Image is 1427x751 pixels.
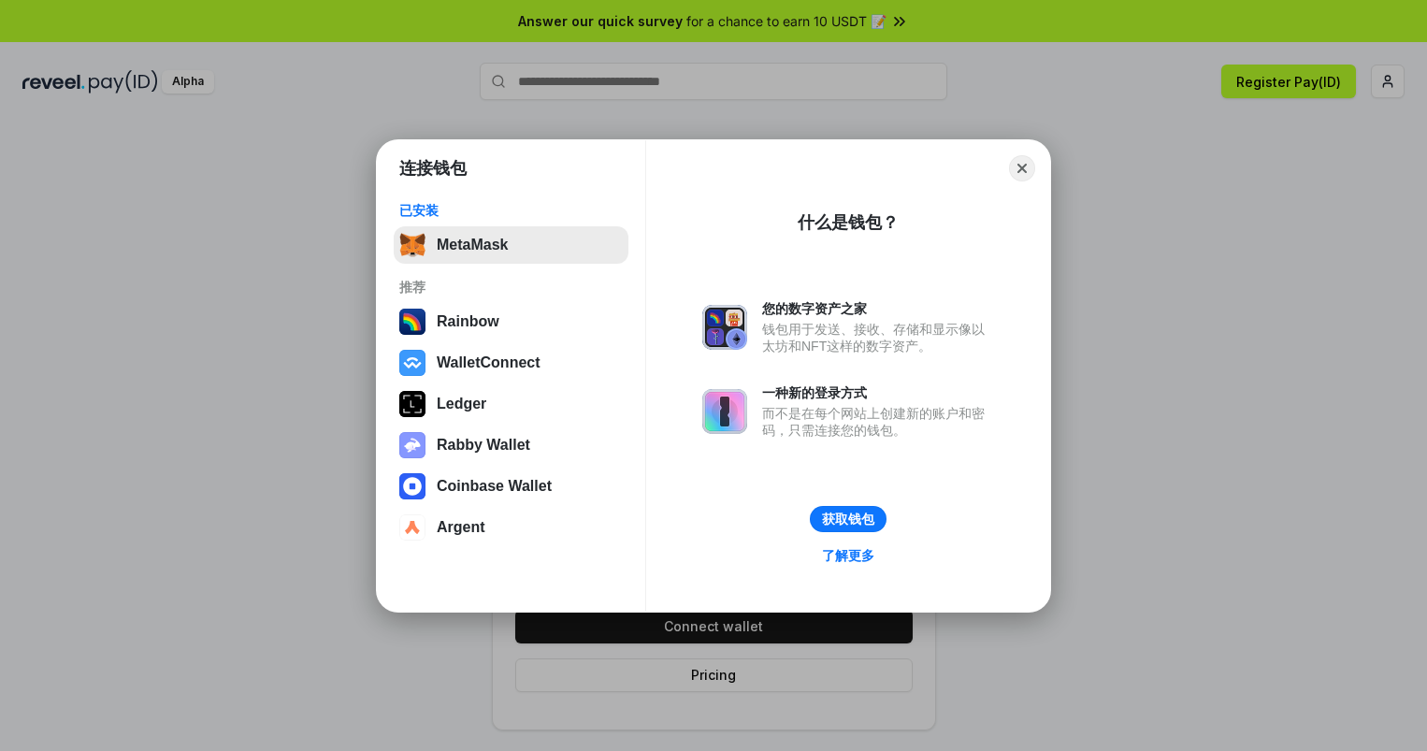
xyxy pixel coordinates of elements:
div: 钱包用于发送、接收、存储和显示像以太坊和NFT这样的数字资产。 [762,321,994,354]
button: Coinbase Wallet [394,468,628,505]
a: 了解更多 [811,543,886,568]
div: Rabby Wallet [437,437,530,454]
img: svg+xml,%3Csvg%20fill%3D%22none%22%20height%3D%2233%22%20viewBox%3D%220%200%2035%2033%22%20width%... [399,232,425,258]
button: Argent [394,509,628,546]
img: svg+xml,%3Csvg%20xmlns%3D%22http%3A%2F%2Fwww.w3.org%2F2000%2Fsvg%22%20fill%3D%22none%22%20viewBox... [399,432,425,458]
img: svg+xml,%3Csvg%20xmlns%3D%22http%3A%2F%2Fwww.w3.org%2F2000%2Fsvg%22%20fill%3D%22none%22%20viewBox... [702,305,747,350]
div: 而不是在每个网站上创建新的账户和密码，只需连接您的钱包。 [762,405,994,439]
img: svg+xml,%3Csvg%20width%3D%22120%22%20height%3D%22120%22%20viewBox%3D%220%200%20120%20120%22%20fil... [399,309,425,335]
button: 获取钱包 [810,506,886,532]
button: Rabby Wallet [394,426,628,464]
img: svg+xml,%3Csvg%20width%3D%2228%22%20height%3D%2228%22%20viewBox%3D%220%200%2028%2028%22%20fill%3D... [399,473,425,499]
img: svg+xml,%3Csvg%20width%3D%2228%22%20height%3D%2228%22%20viewBox%3D%220%200%2028%2028%22%20fill%3D... [399,350,425,376]
div: Ledger [437,396,486,412]
div: 什么是钱包？ [798,211,899,234]
button: WalletConnect [394,344,628,382]
div: 已安装 [399,202,623,219]
img: svg+xml,%3Csvg%20width%3D%2228%22%20height%3D%2228%22%20viewBox%3D%220%200%2028%2028%22%20fill%3D... [399,514,425,541]
div: Rainbow [437,313,499,330]
div: 获取钱包 [822,511,874,527]
img: svg+xml,%3Csvg%20xmlns%3D%22http%3A%2F%2Fwww.w3.org%2F2000%2Fsvg%22%20width%3D%2228%22%20height%3... [399,391,425,417]
button: Ledger [394,385,628,423]
div: 推荐 [399,279,623,296]
div: WalletConnect [437,354,541,371]
button: Close [1009,155,1035,181]
div: 一种新的登录方式 [762,384,994,401]
img: svg+xml,%3Csvg%20xmlns%3D%22http%3A%2F%2Fwww.w3.org%2F2000%2Fsvg%22%20fill%3D%22none%22%20viewBox... [702,389,747,434]
button: Rainbow [394,303,628,340]
button: MetaMask [394,226,628,264]
h1: 连接钱包 [399,157,467,180]
div: 了解更多 [822,547,874,564]
div: MetaMask [437,237,508,253]
div: Coinbase Wallet [437,478,552,495]
div: 您的数字资产之家 [762,300,994,317]
div: Argent [437,519,485,536]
